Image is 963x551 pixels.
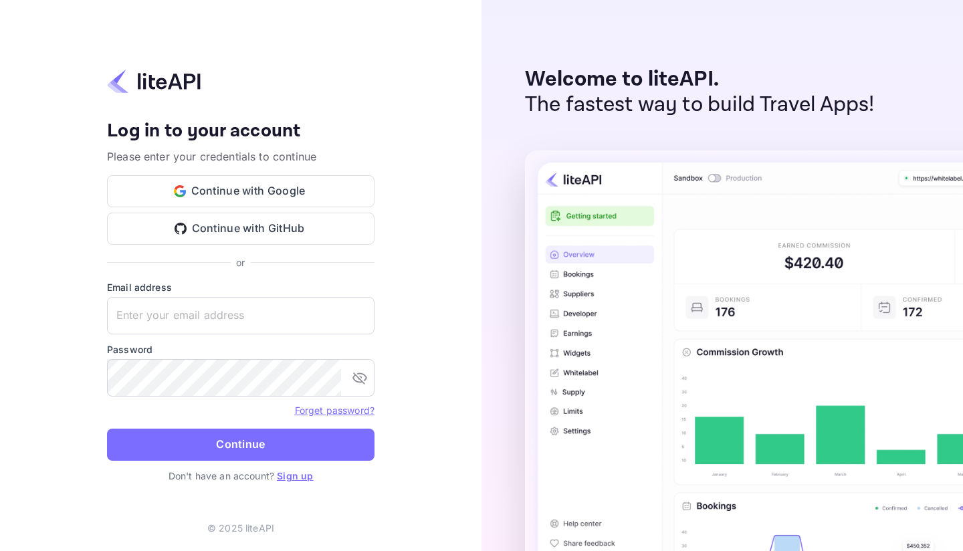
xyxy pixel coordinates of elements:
a: Sign up [277,470,313,481]
p: or [236,255,245,269]
label: Password [107,342,374,356]
img: liteapi [107,68,201,94]
a: Forget password? [295,405,374,416]
a: Forget password? [295,403,374,417]
button: toggle password visibility [346,364,373,391]
p: Please enter your credentials to continue [107,148,374,164]
p: The fastest way to build Travel Apps! [525,92,875,118]
p: Welcome to liteAPI. [525,67,875,92]
input: Enter your email address [107,297,374,334]
button: Continue with Google [107,175,374,207]
button: Continue [107,429,374,461]
label: Email address [107,280,374,294]
p: Don't have an account? [107,469,374,483]
p: © 2025 liteAPI [207,521,274,535]
button: Continue with GitHub [107,213,374,245]
h4: Log in to your account [107,120,374,143]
